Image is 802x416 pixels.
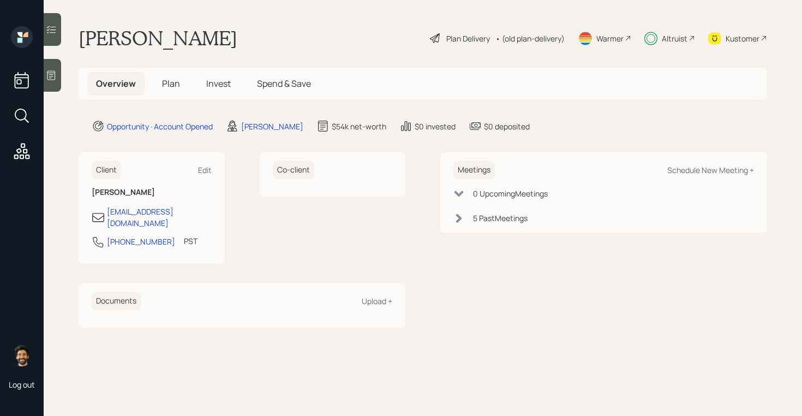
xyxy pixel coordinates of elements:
[446,33,490,44] div: Plan Delivery
[9,379,35,390] div: Log out
[92,161,121,179] h6: Client
[162,78,180,90] span: Plan
[184,235,197,247] div: PST
[107,121,213,132] div: Opportunity · Account Opened
[206,78,231,90] span: Invest
[473,188,548,199] div: 0 Upcoming Meeting s
[726,33,759,44] div: Kustomer
[241,121,303,132] div: [PERSON_NAME]
[273,161,314,179] h6: Co-client
[415,121,456,132] div: $0 invested
[96,78,136,90] span: Overview
[453,161,495,179] h6: Meetings
[495,33,565,44] div: • (old plan-delivery)
[362,296,392,306] div: Upload +
[107,236,175,247] div: [PHONE_NUMBER]
[662,33,687,44] div: Altruist
[92,292,141,310] h6: Documents
[473,212,528,224] div: 5 Past Meeting s
[596,33,624,44] div: Warmer
[92,188,212,197] h6: [PERSON_NAME]
[79,26,237,50] h1: [PERSON_NAME]
[11,344,33,366] img: eric-schwartz-headshot.png
[257,78,311,90] span: Spend & Save
[332,121,386,132] div: $54k net-worth
[484,121,530,132] div: $0 deposited
[107,206,212,229] div: [EMAIL_ADDRESS][DOMAIN_NAME]
[198,165,212,175] div: Edit
[667,165,754,175] div: Schedule New Meeting +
